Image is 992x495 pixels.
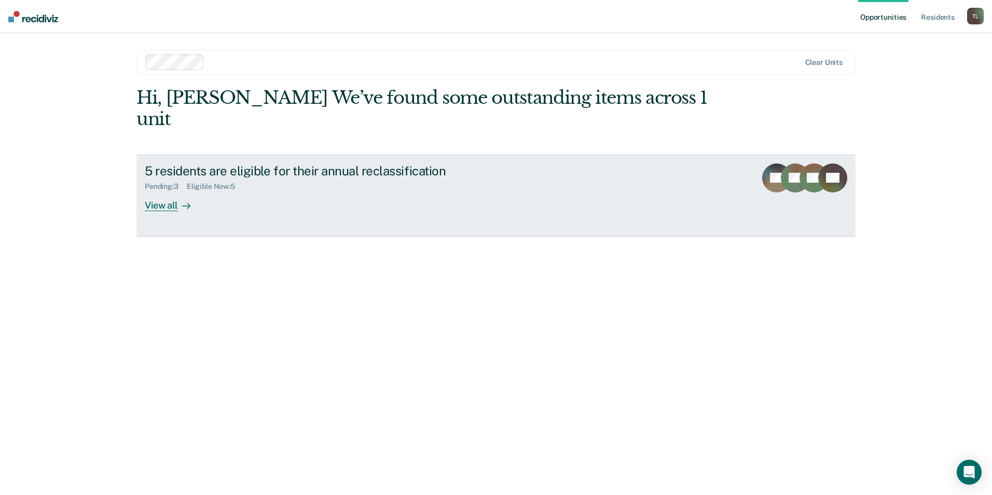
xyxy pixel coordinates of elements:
[957,460,982,485] div: Open Intercom Messenger
[145,182,187,191] div: Pending : 3
[187,182,243,191] div: Eligible Now : 5
[136,155,856,237] a: 5 residents are eligible for their annual reclassificationPending:3Eligible Now:5View all
[145,191,203,211] div: View all
[967,8,984,24] div: T L
[967,8,984,24] button: TL
[136,87,712,130] div: Hi, [PERSON_NAME] We’ve found some outstanding items across 1 unit
[8,11,58,22] img: Recidiviz
[805,58,843,67] div: Clear units
[145,163,509,178] div: 5 residents are eligible for their annual reclassification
